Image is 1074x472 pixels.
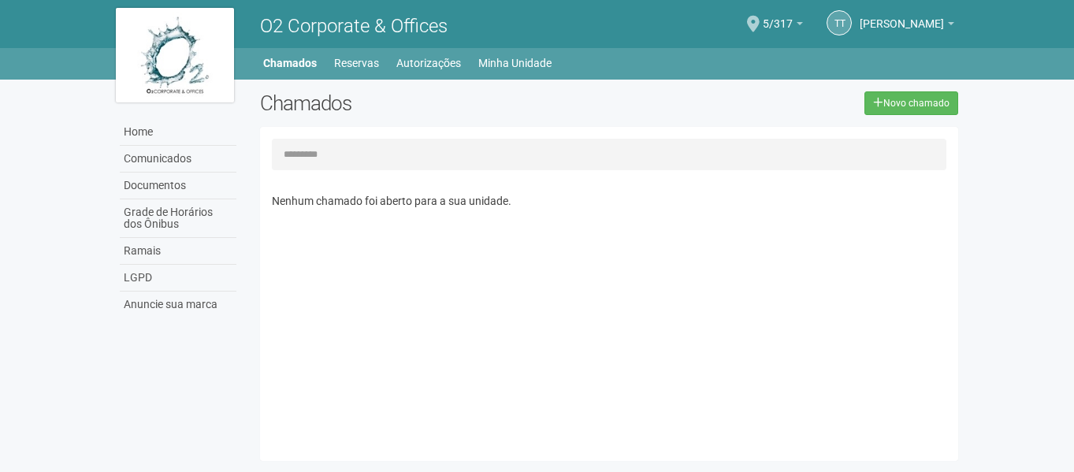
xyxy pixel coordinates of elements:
a: Anuncie sua marca [120,292,236,318]
a: Chamados [263,52,317,74]
span: Thiago Tomaz Botelho [860,2,944,30]
a: Autorizações [396,52,461,74]
a: Comunicados [120,146,236,173]
a: TT [827,10,852,35]
a: Home [120,119,236,146]
h2: Chamados [260,91,537,115]
a: Grade de Horários dos Ônibus [120,199,236,238]
a: Minha Unidade [478,52,552,74]
a: 5/317 [763,20,803,32]
span: O2 Corporate & Offices [260,15,448,37]
a: Ramais [120,238,236,265]
span: 5/317 [763,2,793,30]
a: Documentos [120,173,236,199]
p: Nenhum chamado foi aberto para a sua unidade. [272,194,947,208]
a: Reservas [334,52,379,74]
a: [PERSON_NAME] [860,20,954,32]
a: Novo chamado [864,91,958,115]
a: LGPD [120,265,236,292]
img: logo.jpg [116,8,234,102]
